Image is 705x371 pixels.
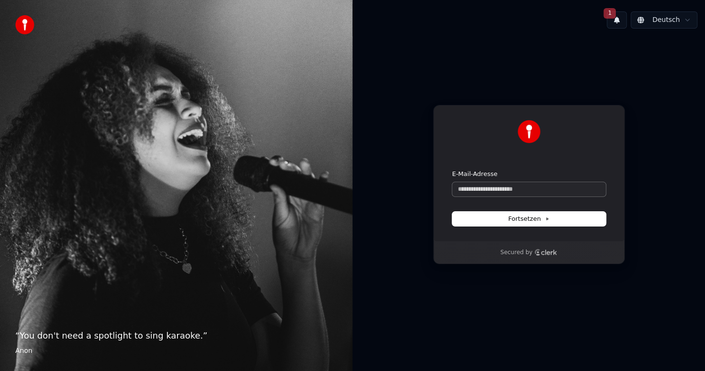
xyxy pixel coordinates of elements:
p: Secured by [500,249,532,257]
img: youka [15,15,34,34]
img: Youka [518,120,540,143]
span: Fortsetzen [508,215,549,223]
p: “ You don't need a spotlight to sing karaoke. ” [15,329,337,342]
button: 1 [607,11,627,29]
span: 1 [603,8,616,19]
footer: Anon [15,346,337,356]
a: Clerk logo [534,249,557,256]
button: Fortsetzen [452,212,606,226]
label: E-Mail-Adresse [452,170,498,178]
